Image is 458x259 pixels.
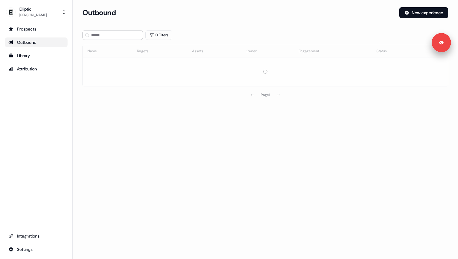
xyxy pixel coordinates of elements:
[145,30,172,40] button: 0 Filters
[5,37,68,47] a: Go to outbound experience
[19,12,47,18] div: [PERSON_NAME]
[5,5,68,19] button: Elliptic[PERSON_NAME]
[8,53,64,59] div: Library
[5,24,68,34] a: Go to prospects
[8,233,64,239] div: Integrations
[19,6,47,12] div: Elliptic
[82,8,116,17] h3: Outbound
[5,231,68,241] a: Go to integrations
[8,26,64,32] div: Prospects
[8,66,64,72] div: Attribution
[5,244,68,254] a: Go to integrations
[8,39,64,45] div: Outbound
[5,64,68,74] a: Go to attribution
[399,7,448,18] button: New experience
[5,51,68,60] a: Go to templates
[8,246,64,252] div: Settings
